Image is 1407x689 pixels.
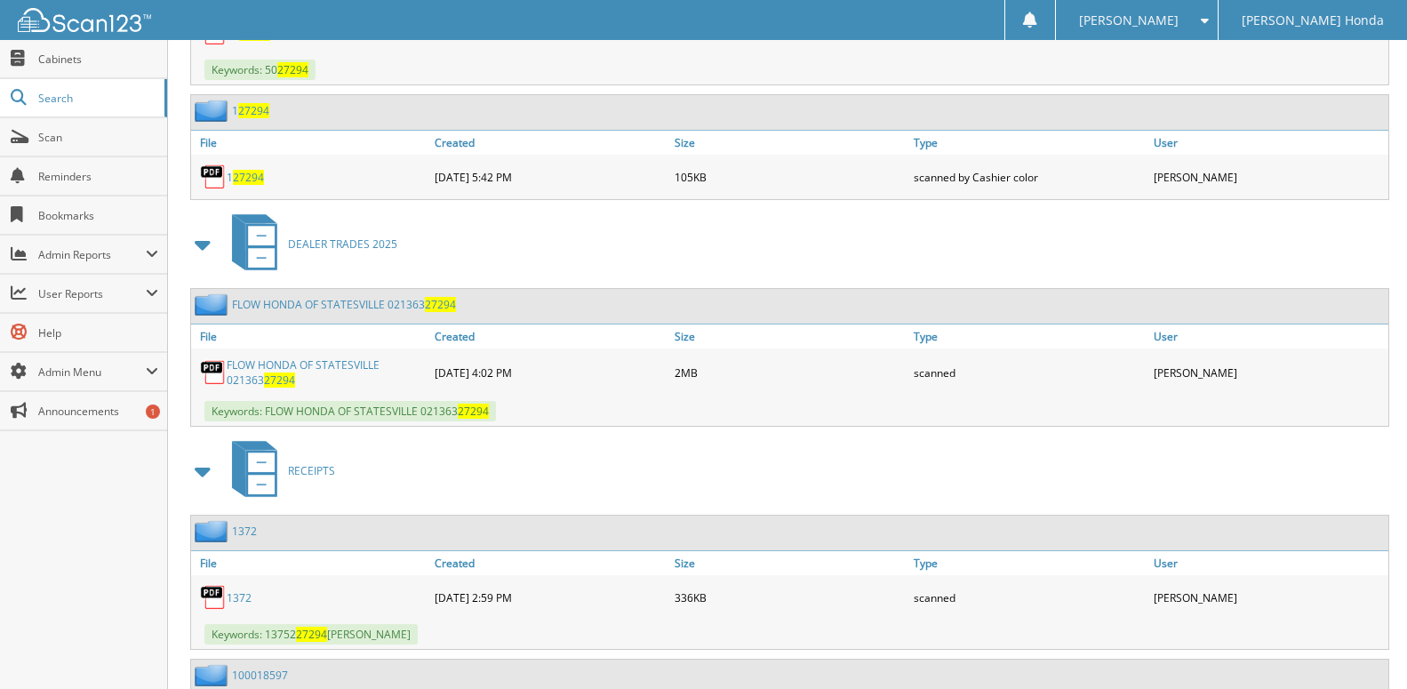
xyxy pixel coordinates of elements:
[38,169,158,184] span: Reminders
[195,520,232,542] img: folder2.png
[909,324,1148,349] a: Type
[670,324,909,349] a: Size
[909,159,1148,195] div: scanned by Cashier color
[38,365,146,380] span: Admin Menu
[909,551,1148,575] a: Type
[909,131,1148,155] a: Type
[18,8,151,32] img: scan123-logo-white.svg
[191,324,430,349] a: File
[1242,15,1384,26] span: [PERSON_NAME] Honda
[670,353,909,392] div: 2MB
[670,551,909,575] a: Size
[204,60,316,80] span: Keywords: 50
[227,590,252,605] a: 1372
[204,624,418,645] span: Keywords: 13752 [PERSON_NAME]
[38,130,158,145] span: Scan
[909,580,1148,615] div: scanned
[195,664,232,686] img: folder2.png
[296,627,327,642] span: 27294
[146,405,160,419] div: 1
[232,297,456,312] a: FLOW HONDA OF STATESVILLE 02136327294
[232,524,257,539] a: 1372
[277,62,308,77] span: 27294
[430,551,669,575] a: Created
[38,325,158,340] span: Help
[288,463,335,478] span: RECEIPTS
[195,293,232,316] img: folder2.png
[200,164,227,190] img: PDF.png
[38,286,146,301] span: User Reports
[1149,353,1388,392] div: [PERSON_NAME]
[425,297,456,312] span: 27294
[1149,551,1388,575] a: User
[1149,159,1388,195] div: [PERSON_NAME]
[670,159,909,195] div: 105KB
[227,357,426,388] a: FLOW HONDA OF STATESVILLE 02136327294
[38,247,146,262] span: Admin Reports
[288,236,397,252] span: DEALER TRADES 2025
[430,159,669,195] div: [DATE] 5:42 PM
[430,353,669,392] div: [DATE] 4:02 PM
[38,404,158,419] span: Announcements
[458,404,489,419] span: 27294
[430,131,669,155] a: Created
[191,551,430,575] a: File
[195,100,232,122] img: folder2.png
[232,103,269,118] a: 127294
[238,103,269,118] span: 27294
[1079,15,1179,26] span: [PERSON_NAME]
[264,373,295,388] span: 27294
[232,668,288,683] a: 100018597
[221,436,335,506] a: RECEIPTS
[233,170,264,185] span: 27294
[909,353,1148,392] div: scanned
[221,209,397,279] a: DEALER TRADES 2025
[191,131,430,155] a: File
[204,401,496,421] span: Keywords: FLOW HONDA OF STATESVILLE 021363
[670,580,909,615] div: 336KB
[227,170,264,185] a: 127294
[430,580,669,615] div: [DATE] 2:59 PM
[1149,324,1388,349] a: User
[38,52,158,67] span: Cabinets
[38,208,158,223] span: Bookmarks
[1149,131,1388,155] a: User
[430,324,669,349] a: Created
[200,584,227,611] img: PDF.png
[1149,580,1388,615] div: [PERSON_NAME]
[38,91,156,106] span: Search
[670,131,909,155] a: Size
[200,359,227,386] img: PDF.png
